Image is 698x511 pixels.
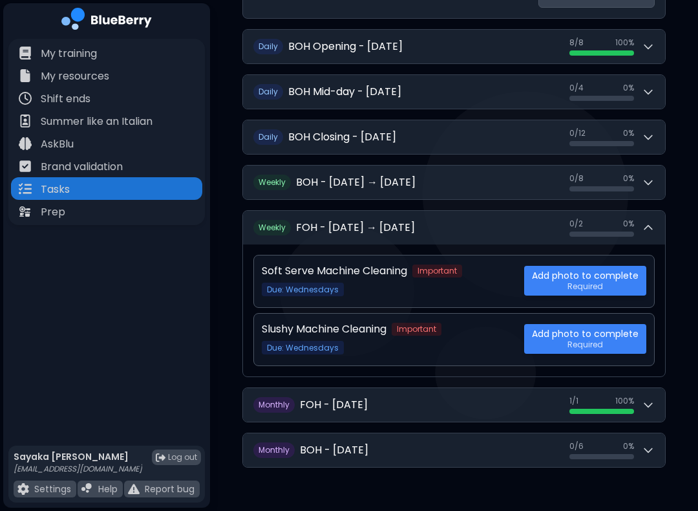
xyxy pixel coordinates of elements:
span: D [253,129,283,145]
span: Add photo to complete [532,270,639,281]
p: Soft Serve Machine Cleaning [262,263,407,279]
span: D [253,84,283,100]
span: aily [264,41,278,52]
span: aily [264,86,278,97]
img: file icon [19,137,32,150]
span: M [253,397,295,413]
button: MonthlyBOH - [DATE]0/60% [243,433,665,467]
h2: BOH Opening - [DATE] [288,39,403,54]
img: file icon [17,483,29,495]
span: D [253,39,283,54]
span: 0 % [623,441,634,451]
img: file icon [19,205,32,218]
span: Due: Wednesdays [262,341,344,354]
span: W [253,175,291,190]
button: Add photo to completeRequired [524,324,646,354]
button: DailyBOH Opening - [DATE]8/8100% [243,30,665,63]
img: file icon [19,47,32,60]
span: 0 % [623,219,634,229]
img: file icon [19,182,32,195]
span: 1 / 1 [569,396,578,406]
img: file icon [128,483,140,495]
p: Settings [34,483,71,495]
span: 0 / 2 [569,219,583,229]
span: 0 % [623,173,634,184]
span: 0 / 6 [569,441,584,451]
p: Sayaka [PERSON_NAME] [14,451,142,462]
h2: BOH Closing - [DATE] [288,129,396,145]
p: Tasks [41,182,70,197]
p: Prep [41,204,65,220]
img: company logo [61,8,152,34]
span: 100 % [615,396,634,406]
span: 0 / 8 [569,173,584,184]
button: DailyBOH Closing - [DATE]0/120% [243,120,665,154]
img: file icon [19,114,32,127]
p: Brand validation [41,159,123,175]
button: Add photo to completeRequired [524,266,646,296]
button: WeeklyFOH - [DATE] → [DATE]0/20% [243,211,665,245]
span: onthly [265,444,290,455]
span: Important [412,265,462,277]
span: 8 / 8 [569,38,584,48]
p: [EMAIL_ADDRESS][DOMAIN_NAME] [14,464,142,474]
p: My resources [41,69,109,84]
h2: FOH - [DATE] [300,397,368,413]
p: Summer like an Italian [41,114,153,129]
span: Add photo to complete [532,328,639,340]
span: Due: Wednesdays [262,283,344,296]
h2: BOH - [DATE] [300,442,368,458]
p: Slushy Machine Cleaning [262,321,386,337]
span: 100 % [615,38,634,48]
img: file icon [19,92,32,105]
span: aily [264,131,278,142]
img: logout [156,453,165,462]
span: onthly [265,399,290,410]
span: 0 / 4 [569,83,584,93]
span: Required [567,281,603,292]
h2: BOH - [DATE] → [DATE] [296,175,416,190]
span: M [253,442,295,458]
button: WeeklyBOH - [DATE] → [DATE]0/80% [243,166,665,199]
img: file icon [19,160,32,173]
img: file icon [19,69,32,82]
button: DailyBOH Mid-day - [DATE]0/40% [243,75,665,109]
span: Important [392,323,441,336]
h2: FOH - [DATE] → [DATE] [296,220,415,235]
img: file icon [81,483,93,495]
span: Log out [168,452,197,462]
p: Shift ends [41,91,90,107]
button: MonthlyFOH - [DATE]1/1100% [243,388,665,422]
p: AskBlu [41,136,74,152]
span: eekly [266,222,286,233]
span: 0 % [623,83,634,93]
span: Required [567,340,603,350]
span: 0 % [623,128,634,138]
span: eekly [266,177,286,188]
span: W [253,220,291,235]
p: Report bug [145,483,195,495]
p: Help [98,483,118,495]
p: My training [41,46,97,61]
span: 0 / 12 [569,128,586,138]
h2: BOH Mid-day - [DATE] [288,84,401,100]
